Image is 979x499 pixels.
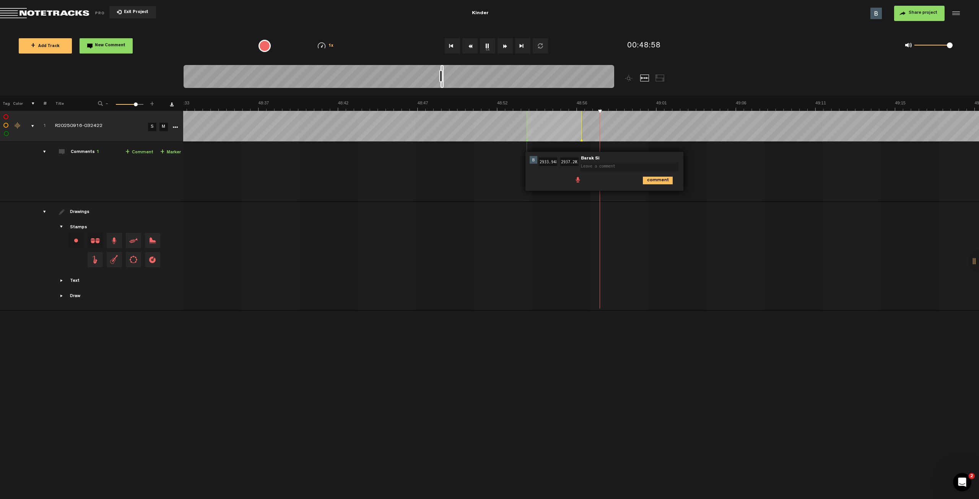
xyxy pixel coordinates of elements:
[643,177,649,183] span: comment
[55,123,154,130] div: Click to edit the title
[34,202,46,310] td: drawings
[12,122,24,129] div: Change the color of the waveform
[515,38,530,54] button: Go to end
[104,100,110,105] span: -
[894,6,945,21] button: Share project
[145,233,160,248] span: Drag and drop a stamp
[107,252,122,267] span: Drag and drop a stamp
[306,42,345,49] div: 1x
[462,38,478,54] button: Rewind
[472,4,489,23] div: Kinder
[870,8,882,19] img: ACg8ocKrDlWjhk0auGdnXAYpZBXGvevMDcSrpigFVsCyLCwk2qmOPA=s96-c
[320,4,640,23] div: Kinder
[59,224,65,230] span: Showcase stamps
[107,233,122,248] span: Drag and drop a stamp
[953,473,971,491] iframe: Intercom live chat
[36,123,47,130] div: Click to change the order number
[533,38,548,54] button: Loop
[95,44,125,48] span: New Comment
[643,177,673,184] i: comment
[259,40,271,52] div: {{ tooltip_message }}
[70,209,91,216] div: Drawings
[171,123,179,130] a: More
[329,44,334,48] span: 1x
[122,10,148,15] span: Exit Project
[88,252,103,267] span: Drag and drop a stamp
[160,149,164,155] span: +
[627,41,661,52] div: 00:48:58
[88,233,103,248] span: Drag and drop a stamp
[145,252,160,267] span: Drag and drop a stamp
[11,96,23,111] th: Color
[11,111,23,142] td: Change the color of the waveform
[580,156,600,161] span: Barak Si
[70,224,87,231] div: Stamps
[530,156,537,164] img: ACg8ocKrDlWjhk0auGdnXAYpZBXGvevMDcSrpigFVsCyLCwk2qmOPA=s96-c
[34,142,46,202] td: comments
[318,42,325,49] img: speedometer.svg
[70,293,80,300] div: Draw
[24,122,36,130] div: comments, stamps & drawings
[71,149,99,156] div: Comments
[36,148,47,156] div: comments
[445,38,460,54] button: Go to beginning
[23,111,34,142] td: comments, stamps & drawings
[31,43,35,49] span: +
[159,123,168,131] a: M
[35,96,47,111] th: #
[34,111,46,142] td: Click to change the order number 1
[480,38,495,54] button: 1x
[909,11,937,15] span: Share project
[109,6,156,18] button: Exit Project
[160,148,181,157] a: Marker
[68,233,84,248] div: Change stamp color.To change the color of an existing stamp, select the stamp on the right and th...
[59,278,65,284] span: Showcase text
[148,123,156,131] a: S
[47,96,88,111] th: Title
[59,293,65,299] span: Showcase draw menu
[125,148,153,157] a: Comment
[46,111,146,142] td: Click to edit the title R20250916-032422
[498,38,513,54] button: Fast Forward
[36,208,47,216] div: drawings
[19,38,72,54] button: +Add Track
[80,38,133,54] button: New Comment
[126,233,141,248] span: Drag and drop a stamp
[96,150,99,154] span: 1
[31,44,60,49] span: Add Track
[125,149,130,155] span: +
[126,252,141,267] span: Drag and drop a stamp
[70,278,80,284] div: Text
[170,102,174,106] a: Download comments
[969,473,975,479] span: 2
[149,100,155,105] span: +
